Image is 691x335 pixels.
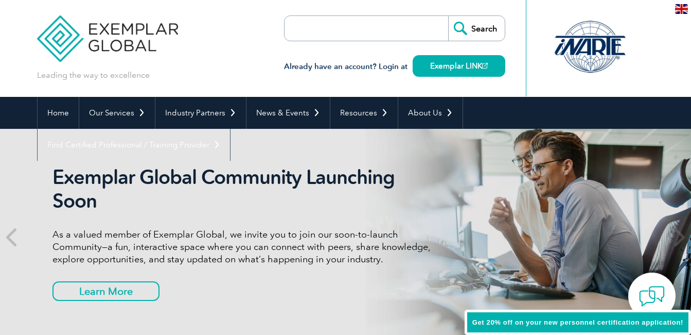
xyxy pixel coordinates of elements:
p: Leading the way to excellence [37,70,150,81]
a: Exemplar LINK [413,55,505,77]
input: Search [448,16,505,41]
h2: Exemplar Global Community Launching Soon [52,165,438,213]
a: Our Services [79,97,155,129]
a: Resources [330,97,398,129]
span: Get 20% off on your new personnel certification application! [472,319,683,326]
p: As a valued member of Exemplar Global, we invite you to join our soon-to-launch Community—a fun, ... [52,228,438,265]
a: About Us [398,97,463,129]
a: Find Certified Professional / Training Provider [38,129,230,161]
img: contact-chat.png [639,283,665,309]
a: News & Events [246,97,330,129]
img: en [675,4,688,14]
a: Home [38,97,79,129]
a: Learn More [52,281,160,301]
img: open_square.png [482,63,488,69]
h3: Already have an account? Login at [284,60,505,73]
a: Industry Partners [155,97,246,129]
